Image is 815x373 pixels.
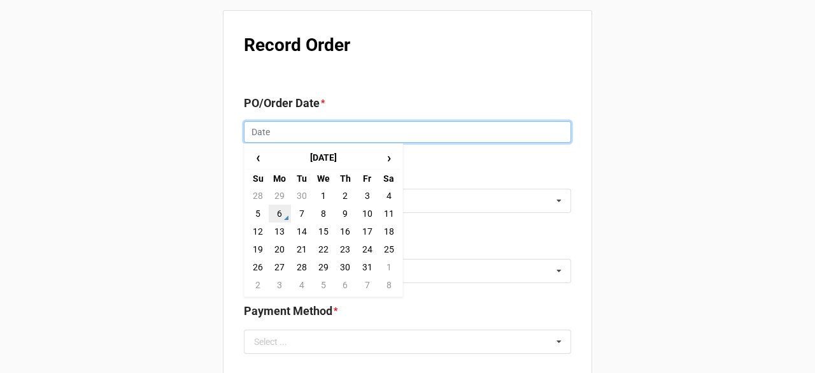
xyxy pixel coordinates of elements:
[244,121,571,143] input: Date
[313,223,334,240] td: 15
[378,205,400,223] td: 11
[269,147,378,170] th: [DATE]
[247,223,269,240] td: 12
[378,169,400,187] th: Sa
[247,240,269,258] td: 19
[244,94,320,112] label: PO/Order Date
[244,302,332,320] label: Payment Method
[356,205,378,223] td: 10
[378,240,400,258] td: 25
[291,205,313,223] td: 7
[254,337,287,346] div: Select ...
[313,258,334,276] td: 29
[248,147,268,168] span: ‹
[334,240,356,258] td: 23
[313,205,334,223] td: 8
[334,276,356,294] td: 6
[269,240,290,258] td: 20
[313,240,334,258] td: 22
[269,258,290,276] td: 27
[334,169,356,187] th: Th
[313,169,334,187] th: We
[247,276,269,294] td: 2
[356,276,378,294] td: 7
[378,258,400,276] td: 1
[247,169,269,187] th: Su
[291,258,313,276] td: 28
[356,169,378,187] th: Fr
[244,34,350,55] b: Record Order
[291,187,313,205] td: 30
[334,223,356,240] td: 16
[291,223,313,240] td: 14
[378,276,400,294] td: 8
[334,258,356,276] td: 30
[269,223,290,240] td: 13
[291,276,313,294] td: 4
[378,187,400,205] td: 4
[356,240,378,258] td: 24
[269,169,290,187] th: Mo
[379,147,399,168] span: ›
[378,223,400,240] td: 18
[247,187,269,205] td: 28
[334,205,356,223] td: 9
[356,223,378,240] td: 17
[269,187,290,205] td: 29
[356,258,378,276] td: 31
[356,187,378,205] td: 3
[291,169,313,187] th: Tu
[313,276,334,294] td: 5
[269,276,290,294] td: 3
[291,240,313,258] td: 21
[313,187,334,205] td: 1
[247,258,269,276] td: 26
[334,187,356,205] td: 2
[269,205,290,223] td: 6
[247,205,269,223] td: 5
